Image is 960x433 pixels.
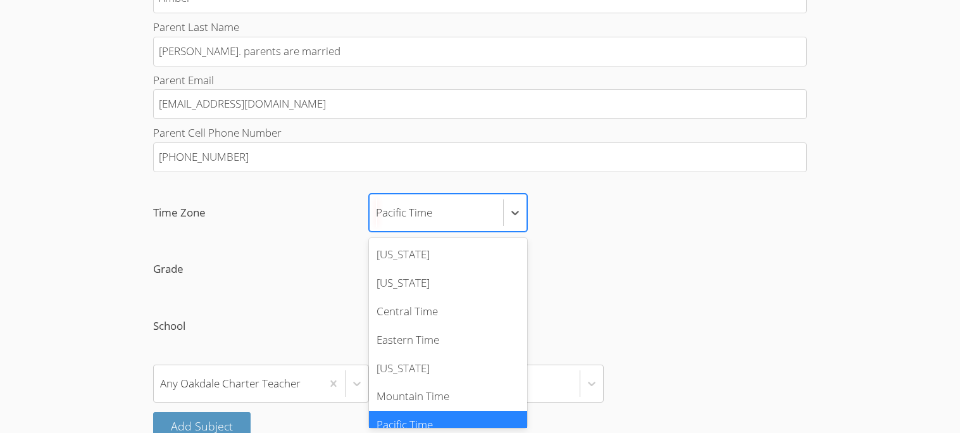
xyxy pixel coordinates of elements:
div: Any Oakdale Charter Teacher [160,374,301,392]
div: [US_STATE] [369,355,527,383]
div: Pacific Time [376,204,432,222]
span: Parent Cell Phone Number [153,125,282,140]
div: Mountain Time [369,382,527,411]
div: [US_STATE] [369,269,527,298]
div: Eastern Time [369,326,527,355]
span: Grade [153,260,369,279]
input: Parent Last Name [153,37,806,66]
input: Parent Email [153,89,806,119]
span: Parent Email [153,73,214,87]
div: [US_STATE] [369,241,527,269]
input: Parent Cell Phone Number [153,142,806,172]
span: Time Zone [153,204,369,222]
span: School [153,317,369,336]
div: Central Time [369,298,527,326]
span: Parent Last Name [153,20,239,34]
input: Time ZonePacific Time [376,198,377,227]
